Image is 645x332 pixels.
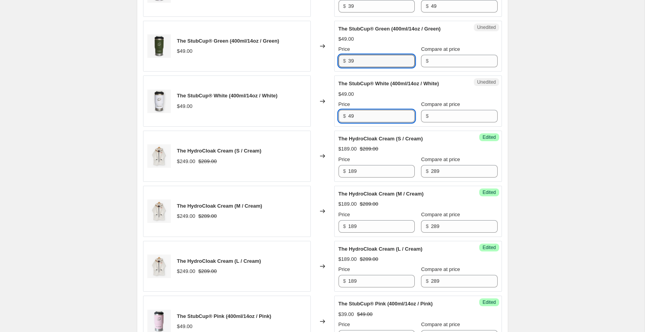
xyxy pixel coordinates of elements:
[482,299,496,305] span: Edited
[426,223,428,229] span: $
[426,113,428,119] span: $
[421,101,460,107] span: Compare at price
[339,301,433,307] span: The StubCup® Pink (400ml/14oz / Pink)
[421,212,460,217] span: Compare at price
[339,311,354,317] span: $39.00
[339,46,350,52] span: Price
[343,58,346,64] span: $
[339,266,350,272] span: Price
[339,246,423,252] span: The HydroCloak Cream (L / Cream)
[339,101,350,107] span: Price
[360,201,378,207] span: $289.00
[421,46,460,52] span: Compare at price
[339,36,354,42] span: $49.00
[339,136,423,142] span: The HydroCloak Cream (S / Cream)
[147,199,171,223] img: rugged-hydrocloak-waterproof-cream-white-exterior_80x.png
[343,3,346,9] span: $
[147,34,171,58] img: stubcup-green-stubby-cooler-coffee-cup-front-view-closed_80x.jpg
[339,212,350,217] span: Price
[339,191,424,197] span: The HydroCloak Cream (M / Cream)
[339,91,354,97] span: $49.00
[343,168,346,174] span: $
[426,58,428,64] span: $
[177,48,193,54] span: $49.00
[421,156,460,162] span: Compare at price
[147,255,171,278] img: rugged-hydrocloak-waterproof-cream-white-exterior_80x.png
[343,278,346,284] span: $
[177,158,195,164] span: $249.00
[177,148,262,154] span: The HydroCloak Cream (S / Cream)
[343,223,346,229] span: $
[343,113,346,119] span: $
[360,146,378,152] span: $289.00
[482,189,496,196] span: Edited
[177,38,279,44] span: The StubCup® Green (400ml/14oz / Green)
[177,268,195,274] span: $249.00
[147,90,171,113] img: rug-d-stubcup-white-355ml-standing_80x.jpg
[426,3,428,9] span: $
[339,201,357,207] span: $189.00
[177,213,195,219] span: $249.00
[199,268,217,274] span: $289.00
[147,144,171,168] img: rugged-hydrocloak-waterproof-cream-white-exterior_80x.png
[477,79,496,85] span: Unedited
[177,313,271,319] span: The StubCup® Pink (400ml/14oz / Pink)
[426,278,428,284] span: $
[339,26,441,32] span: The StubCup® Green (400ml/14oz / Green)
[177,93,278,99] span: The StubCup® White (400ml/14oz / White)
[177,103,193,109] span: $49.00
[482,134,496,140] span: Edited
[482,244,496,251] span: Edited
[421,321,460,327] span: Compare at price
[177,203,262,209] span: The HydroCloak Cream (M / Cream)
[339,156,350,162] span: Price
[339,81,439,86] span: The StubCup® White (400ml/14oz / White)
[177,258,261,264] span: The HydroCloak Cream (L / Cream)
[421,266,460,272] span: Compare at price
[199,213,217,219] span: $289.00
[177,323,193,329] span: $49.00
[199,158,217,164] span: $289.00
[357,311,373,317] span: $49.00
[339,321,350,327] span: Price
[360,256,378,262] span: $289.00
[339,256,357,262] span: $189.00
[339,146,357,152] span: $189.00
[477,24,496,31] span: Unedited
[426,168,428,174] span: $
